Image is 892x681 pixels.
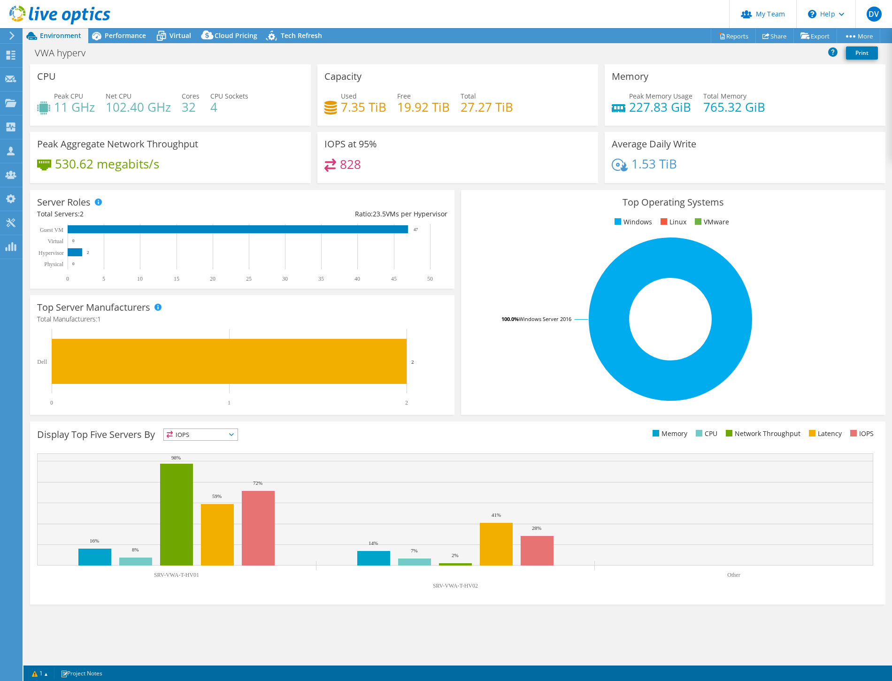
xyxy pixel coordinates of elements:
text: 35 [318,275,324,282]
span: Tech Refresh [281,31,322,40]
h4: 4 [210,102,248,112]
span: Peak CPU [54,92,83,100]
h4: 102.40 GHz [106,102,171,112]
li: Linux [658,217,686,227]
span: CPU Sockets [210,92,248,100]
span: Cores [182,92,200,100]
li: Network Throughput [723,428,800,439]
span: Environment [40,31,81,40]
text: Physical [44,261,63,268]
text: 8% [132,547,139,552]
h4: 19.92 TiB [397,102,450,112]
text: 40 [354,275,360,282]
span: Performance [105,31,146,40]
text: Dell [37,359,47,365]
span: Virtual [169,31,191,40]
text: 41% [492,512,501,518]
text: 72% [253,480,262,486]
span: Used [341,92,357,100]
a: Print [846,46,878,60]
a: Share [755,29,794,43]
h4: 27.27 TiB [461,102,513,112]
text: SRV-VWA-T-HV02 [433,582,478,589]
text: 45 [391,275,397,282]
div: Ratio: VMs per Hypervisor [242,209,447,219]
h4: 530.62 megabits/s [55,159,159,169]
li: Latency [807,428,842,439]
text: 0 [72,238,75,243]
text: 25 [246,275,252,282]
h3: Server Roles [37,197,91,207]
text: 50 [427,275,433,282]
h4: 7.35 TiB [341,102,386,112]
span: 23.5 [373,209,386,218]
a: Project Notes [54,667,109,679]
span: Cloud Pricing [215,31,257,40]
h4: 11 GHz [54,102,95,112]
text: 2 [87,250,89,255]
span: Peak Memory Usage [629,92,692,100]
text: 15 [174,275,179,282]
h3: Top Server Manufacturers [37,302,150,313]
text: 16% [90,538,99,543]
span: Net CPU [106,92,131,100]
text: 0 [72,261,75,266]
h4: 828 [340,159,361,169]
text: 20 [210,275,215,282]
text: 2% [452,552,459,558]
text: 1 [228,399,231,406]
text: 30 [282,275,288,282]
text: 28% [532,525,541,531]
h4: 227.83 GiB [629,102,692,112]
h3: IOPS at 95% [324,139,377,149]
h3: Average Daily Write [612,139,696,149]
li: IOPS [848,428,874,439]
text: 2 [405,399,408,406]
h1: VWA hyperv [31,48,100,58]
text: 7% [411,548,418,553]
h3: Memory [612,71,648,82]
text: SRV-VWA-T-HV01 [154,572,199,578]
h4: 32 [182,102,200,112]
text: Hypervisor [38,250,64,256]
h3: CPU [37,71,56,82]
h3: Capacity [324,71,361,82]
span: Total [461,92,476,100]
text: 14% [369,540,378,546]
text: Guest VM [40,227,63,233]
a: Reports [711,29,756,43]
li: CPU [693,428,717,439]
li: VMware [692,217,729,227]
h4: 1.53 TiB [631,159,677,169]
text: Other [727,572,740,578]
text: 10 [137,275,143,282]
h4: 765.32 GiB [703,102,765,112]
a: More [837,29,880,43]
h4: Total Manufacturers: [37,314,447,324]
text: 47 [414,227,418,232]
text: 0 [50,399,53,406]
span: Free [397,92,411,100]
li: Memory [650,428,687,439]
h3: Peak Aggregate Network Throughput [37,139,198,149]
tspan: 100.0% [501,315,519,322]
text: 98% [171,455,181,460]
li: Windows [612,217,652,227]
a: Export [793,29,837,43]
span: 2 [80,209,84,218]
text: 5 [102,275,105,282]
span: Total Memory [703,92,746,100]
text: Virtual [48,238,64,245]
text: 59% [212,493,222,499]
div: Total Servers: [37,209,242,219]
span: 1 [97,314,101,323]
span: DV [867,7,882,22]
text: 2 [411,359,414,365]
text: 0 [66,275,69,282]
tspan: Windows Server 2016 [519,315,571,322]
span: IOPS [164,429,238,440]
h3: Top Operating Systems [468,197,878,207]
svg: \n [808,10,816,18]
a: 1 [25,667,54,679]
